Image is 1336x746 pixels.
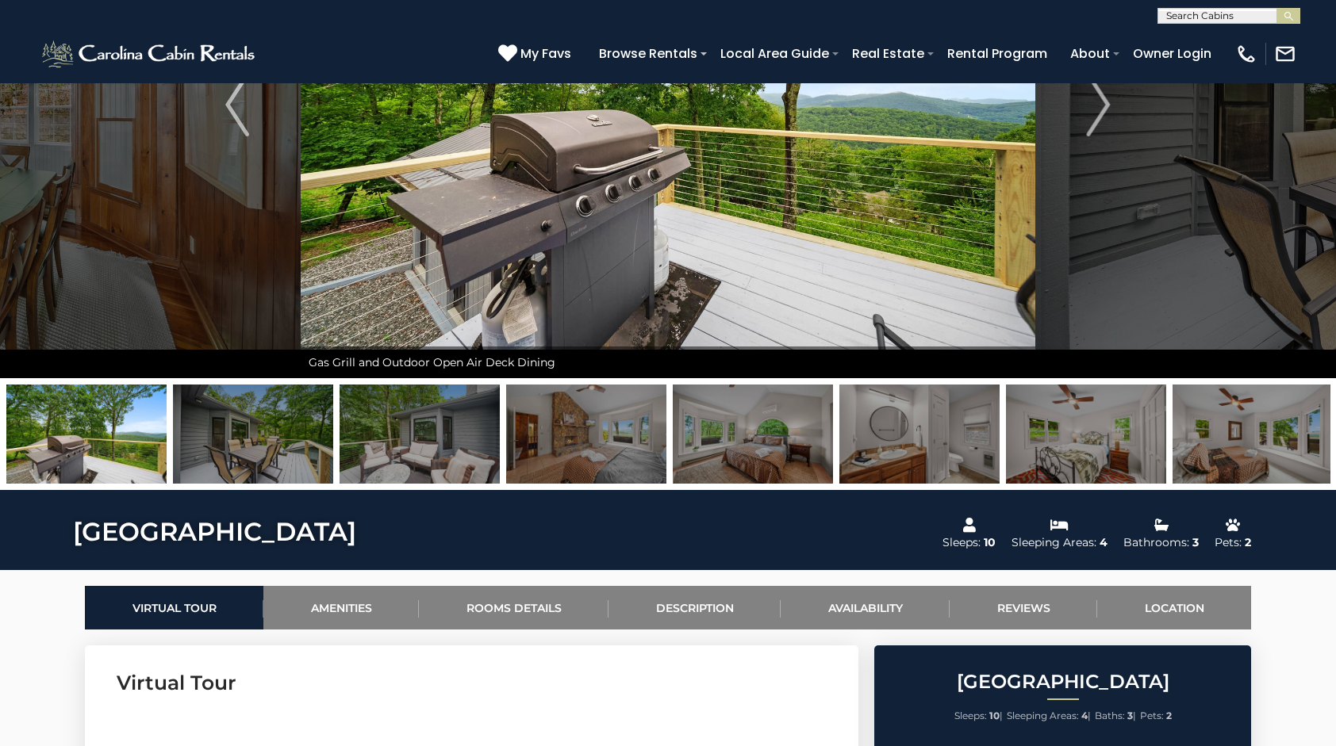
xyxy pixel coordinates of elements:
img: 169099585 [673,384,833,484]
a: Amenities [263,586,419,629]
img: 169099645 [340,384,500,484]
a: Local Area Guide [712,40,837,67]
a: Location [1097,586,1251,629]
span: Sleeping Areas: [1007,710,1079,721]
span: My Favs [520,44,571,63]
img: 169099587 [506,384,666,484]
div: Gas Grill and Outdoor Open Air Deck Dining [301,346,1035,378]
li: | [1095,706,1136,726]
a: About [1062,40,1118,67]
li: | [1007,706,1091,726]
span: Baths: [1095,710,1125,721]
img: mail-regular-white.png [1274,43,1296,65]
img: 169099640 [173,384,333,484]
img: 169099642 [6,384,167,484]
a: Rooms Details [419,586,608,629]
h2: [GEOGRAPHIC_DATA] [878,671,1247,692]
img: White-1-2.png [40,38,259,70]
img: arrow [1087,73,1111,136]
a: Owner Login [1125,40,1219,67]
span: Pets: [1140,710,1164,721]
a: Real Estate [844,40,932,67]
a: Rental Program [939,40,1055,67]
a: Description [608,586,781,629]
strong: 10 [989,710,1000,721]
img: phone-regular-white.png [1235,43,1257,65]
strong: 3 [1127,710,1133,721]
a: Reviews [950,586,1097,629]
span: Sleeps: [954,710,987,721]
h3: Virtual Tour [117,669,827,697]
strong: 4 [1081,710,1088,721]
a: Availability [781,586,950,629]
img: 169099588 [839,384,1000,484]
a: Virtual Tour [85,586,263,629]
strong: 2 [1166,710,1172,721]
a: Browse Rentals [591,40,705,67]
img: arrow [225,73,249,136]
a: My Favs [498,44,575,64]
li: | [954,706,1003,726]
img: 169099575 [1173,384,1333,484]
img: 169099572 [1006,384,1166,484]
